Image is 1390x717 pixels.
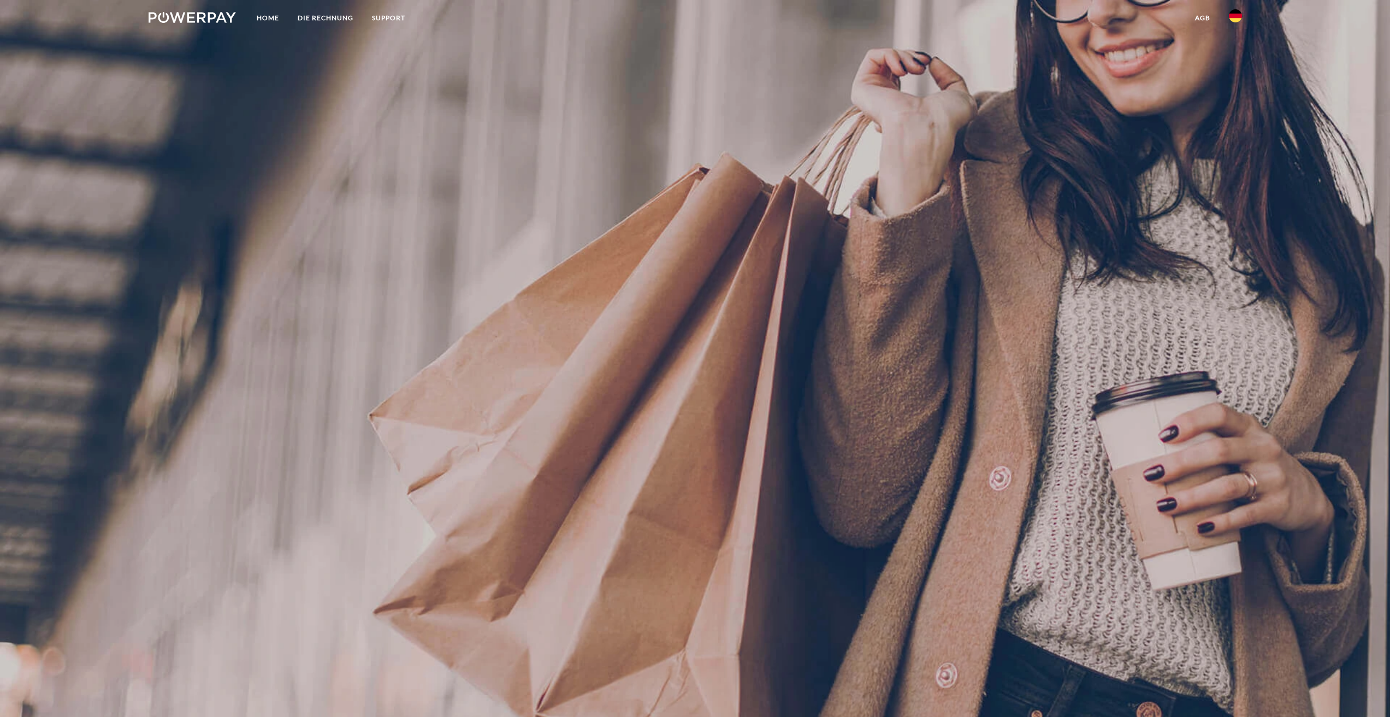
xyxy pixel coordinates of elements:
a: agb [1186,8,1220,28]
img: de [1229,9,1242,22]
a: DIE RECHNUNG [288,8,363,28]
a: Home [247,8,288,28]
img: logo-powerpay-white.svg [149,12,236,23]
a: SUPPORT [363,8,415,28]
